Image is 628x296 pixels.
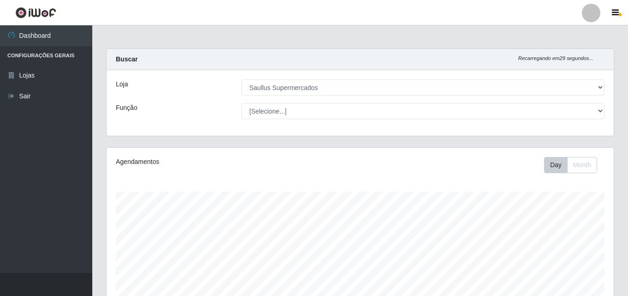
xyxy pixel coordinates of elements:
[518,55,593,61] i: Recarregando em 29 segundos...
[116,55,138,63] strong: Buscar
[116,103,138,113] label: Função
[116,157,311,167] div: Agendamentos
[544,157,568,173] button: Day
[15,7,56,18] img: CoreUI Logo
[544,157,597,173] div: First group
[567,157,597,173] button: Month
[116,79,128,89] label: Loja
[544,157,604,173] div: Toolbar with button groups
